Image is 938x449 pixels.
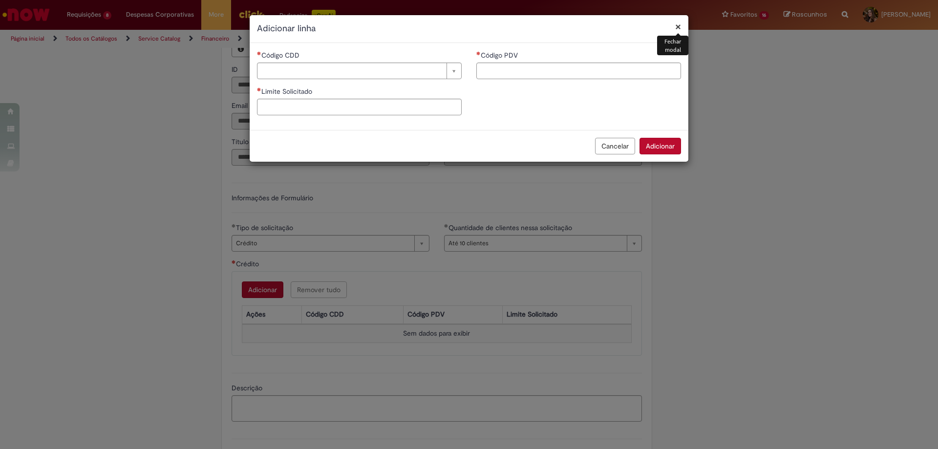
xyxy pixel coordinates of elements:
span: Limite Solicitado [261,87,314,96]
button: Fechar modal [675,21,681,32]
span: Necessários [257,87,261,91]
h2: Adicionar linha [257,22,681,35]
span: Necessários [257,51,261,55]
div: Fechar modal [657,36,688,55]
a: Limpar campo Código CDD [257,63,462,79]
input: Limite Solicitado [257,99,462,115]
span: Código PDV [481,51,520,60]
input: Código PDV [476,63,681,79]
span: Necessários [476,51,481,55]
span: Necessários - Código CDD [261,51,301,60]
button: Cancelar [595,138,635,154]
button: Adicionar [640,138,681,154]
